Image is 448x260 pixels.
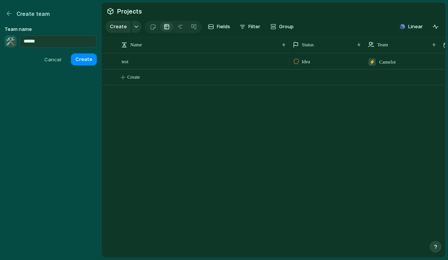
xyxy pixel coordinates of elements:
span: test [122,57,128,65]
span: Create [127,73,140,81]
span: Filter [249,23,261,30]
span: Projects [116,5,143,18]
span: Create [75,56,92,63]
button: Create [71,53,97,65]
button: 🛠️ [5,35,17,47]
span: Name [130,41,142,49]
span: Status [302,41,314,49]
button: Create [106,21,131,33]
button: Linear [397,21,426,32]
h3: Create team [17,10,50,18]
span: Group [279,23,294,30]
label: Team name [5,26,97,33]
span: Camelot [379,58,396,66]
span: Linear [408,23,423,30]
button: Group [267,21,298,33]
span: Team [377,41,388,49]
span: Idea [302,58,310,65]
button: Filter [237,21,264,33]
button: Cancel [38,53,68,66]
span: Fields [217,23,231,30]
span: Cancel [45,56,62,64]
span: Create [110,23,127,30]
button: Fields [205,21,234,33]
div: ⚡ [368,58,376,66]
